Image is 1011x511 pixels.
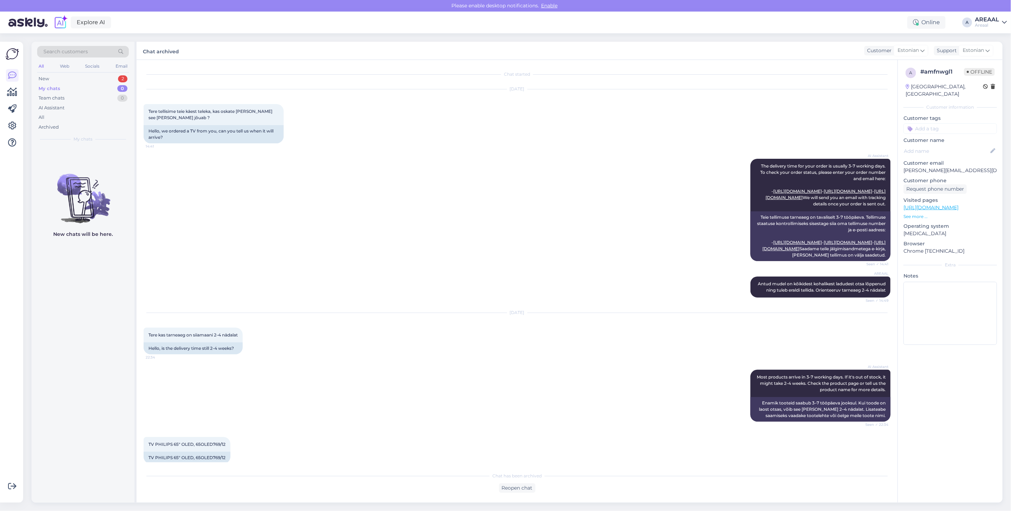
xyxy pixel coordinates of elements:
div: All [37,62,45,71]
div: AREAAL [975,17,999,22]
div: Support [934,47,957,54]
span: a [909,70,913,75]
div: Areaal [975,22,999,28]
p: Customer phone [903,177,997,184]
div: Archived [39,124,59,131]
input: Add a tag [903,123,997,134]
div: Email [114,62,129,71]
p: Customer email [903,159,997,167]
div: A [962,18,972,27]
div: AI Assistant [39,104,64,111]
span: Seen ✓ 14:49 [862,298,888,303]
img: No chats [32,161,134,224]
span: Chat has been archived [492,473,542,479]
div: # amfnwgl1 [920,68,964,76]
div: My chats [39,85,60,92]
div: 0 [117,95,127,102]
div: [GEOGRAPHIC_DATA], [GEOGRAPHIC_DATA] [906,83,983,98]
div: Request phone number [903,184,967,194]
p: Chrome [TECHNICAL_ID] [903,247,997,255]
input: Add name [904,147,989,155]
span: Search customers [43,48,88,55]
span: Tere tellisime teie käest teleka, kas oskate [PERSON_NAME] see [PERSON_NAME] jõuab ? [148,109,273,120]
span: The delivery time for your order is usually 3-7 working days. To check your order status, please ... [760,163,887,206]
div: Online [907,16,946,29]
img: explore-ai [53,15,68,30]
span: AI Assistant [862,153,888,158]
div: Web [58,62,71,71]
span: Seen ✓ 14:41 [862,261,888,267]
img: Askly Logo [6,47,19,61]
a: [URL][DOMAIN_NAME] [824,189,872,194]
span: Antud mudel on kõikidest kohalikest ladudest otsa lõppenud ning tuleb eraldi tellida. Orienteeruv... [758,281,887,293]
p: Customer tags [903,115,997,122]
span: Offline [964,68,995,76]
span: 14:41 [146,144,172,149]
span: Enable [539,2,560,9]
a: [URL][DOMAIN_NAME] [903,204,958,211]
a: [URL][DOMAIN_NAME] [773,240,822,245]
div: Hello, is the delivery time still 2-4 weeks? [144,342,243,354]
div: Customer [864,47,892,54]
a: AREAALAreaal [975,17,1007,28]
span: 22:34 [146,355,172,360]
div: Teie tellimuse tarneaeg on tavaliselt 3-7 tööpäeva. Tellimuse staatuse kontrollimiseks sisestage ... [750,211,891,261]
span: Estonian [963,47,984,54]
div: Chat started [144,71,891,77]
div: 0 [117,85,127,92]
p: [PERSON_NAME][EMAIL_ADDRESS][DOMAIN_NAME] [903,167,997,174]
div: Customer information [903,104,997,110]
div: Reopen chat [499,483,535,493]
span: Most products arrive in 3-7 working days. If it's out of stock, it might take 2-4 weeks. Check th... [757,374,887,392]
div: Hello, we ordered a TV from you, can you tell us when it will arrive? [144,125,284,143]
span: Seen ✓ 22:34 [862,422,888,427]
p: Visited pages [903,197,997,204]
p: Operating system [903,223,997,230]
p: See more ... [903,213,997,220]
div: TV PHILIPS 65″ OLED, 65OLED769/12 [144,452,230,464]
p: Notes [903,272,997,280]
div: New [39,75,49,82]
div: Team chats [39,95,64,102]
span: AI Assistant [862,364,888,369]
span: Tere kas tarneaeg on siiamaani 2-4 nädalat [148,332,238,338]
span: TV PHILIPS 65″ OLED, 65OLED769/12 [148,442,226,447]
span: AREAAL [862,271,888,276]
div: Enamik tooteid saabub 3–7 tööpäeva jooksul. Kui toode on laost otsas, võib see [PERSON_NAME] 2–4 ... [750,397,891,422]
a: [URL][DOMAIN_NAME] [824,240,872,245]
div: All [39,114,44,121]
div: Socials [84,62,101,71]
span: Estonian [898,47,919,54]
label: Chat archived [143,46,179,55]
div: Extra [903,262,997,268]
a: Explore AI [71,16,111,28]
p: Customer name [903,137,997,144]
a: [URL][DOMAIN_NAME] [773,189,822,194]
span: My chats [74,136,92,142]
div: [DATE] [144,309,891,316]
p: New chats will be here. [53,231,113,238]
p: [MEDICAL_DATA] [903,230,997,237]
div: [DATE] [144,86,891,92]
div: 2 [118,75,127,82]
p: Browser [903,240,997,247]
